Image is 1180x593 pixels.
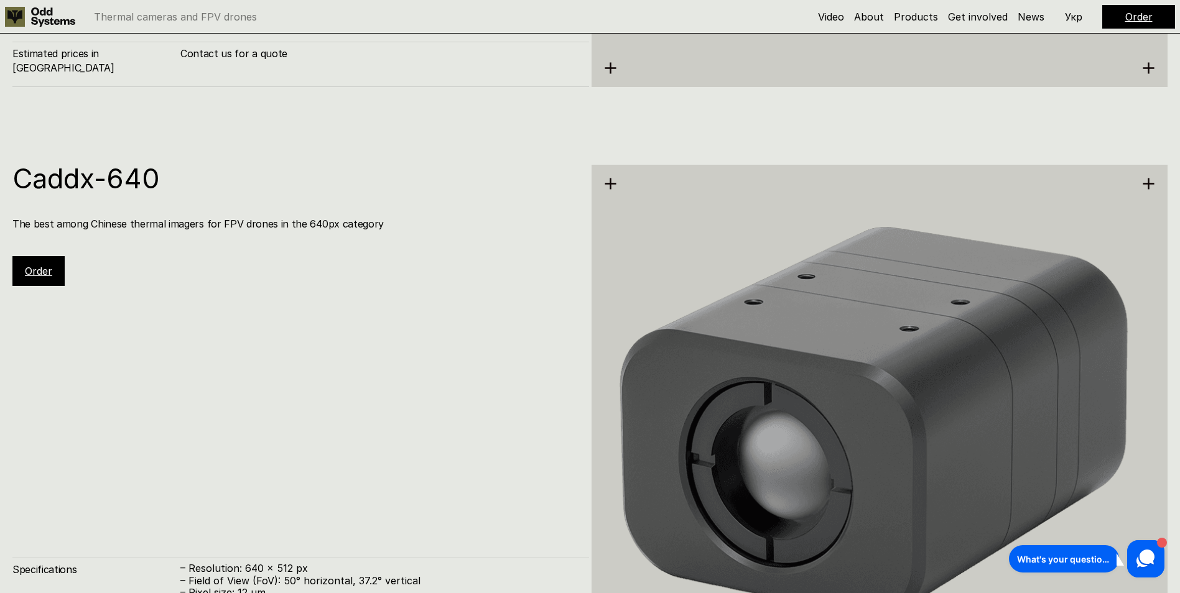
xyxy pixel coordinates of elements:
a: Products [894,11,938,23]
h4: The best among Chinese thermal imagers for FPV drones in the 640px category [12,217,577,231]
h4: Specifications [12,563,180,576]
a: Order [1125,11,1153,23]
h1: Caddx-640 [12,165,577,192]
a: Get involved [948,11,1008,23]
p: Укр [1065,12,1082,22]
a: News [1018,11,1044,23]
h4: Estimated prices in [GEOGRAPHIC_DATA] [12,47,180,75]
a: Order [25,265,52,277]
p: – Resolution: 640 x 512 px [180,563,577,574]
p: Thermal cameras and FPV drones [94,12,257,22]
a: About [854,11,884,23]
a: Video [818,11,844,23]
h4: Contact us for a quote [180,47,577,60]
p: – Field of View (FoV): 50° horizontal, 37.2° vertical [180,575,577,587]
iframe: HelpCrunch [1006,537,1168,581]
